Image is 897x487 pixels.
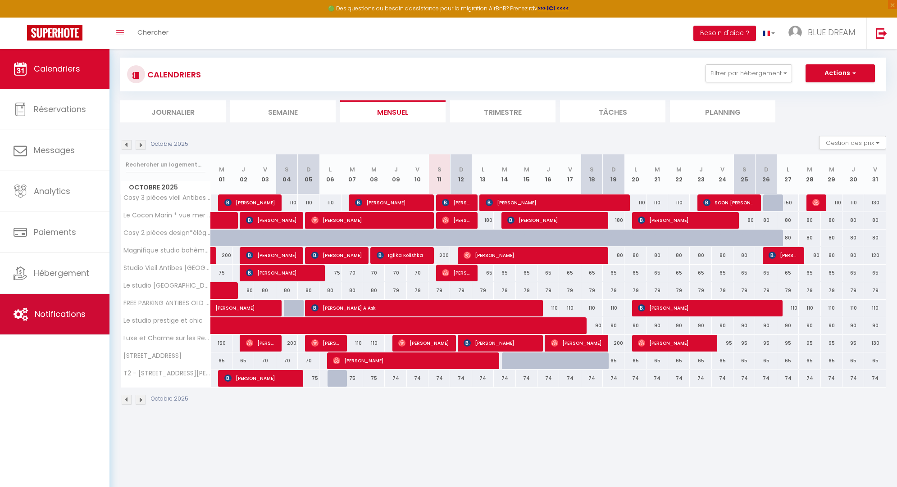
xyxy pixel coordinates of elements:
[340,100,446,122] li: Mensuel
[777,230,799,246] div: 80
[864,194,886,211] div: 130
[559,154,581,194] th: 17
[298,370,319,387] div: 75
[559,265,581,281] div: 65
[311,334,340,352] span: [PERSON_NAME]
[254,282,276,299] div: 80
[537,154,559,194] th: 16
[311,247,362,264] span: [PERSON_NAME]
[864,335,886,352] div: 130
[34,185,70,197] span: Analytics
[35,308,86,320] span: Notifications
[733,335,755,352] div: 95
[472,370,494,387] div: 74
[807,165,812,174] abbr: M
[647,282,668,299] div: 79
[668,282,690,299] div: 79
[712,247,733,264] div: 80
[647,265,668,281] div: 65
[755,265,777,281] div: 65
[122,300,212,307] span: FREE PARKING ANTIBES OLD TOWN
[122,265,212,271] span: Studio Vieil Antibes [GEOGRAPHIC_DATA]
[333,352,492,369] span: [PERSON_NAME]
[647,194,668,211] div: 110
[137,27,168,37] span: Chercher
[733,154,755,194] th: 25
[363,282,385,299] div: 80
[690,282,711,299] div: 79
[537,5,569,12] a: >>> ICI <<<<
[603,352,624,369] div: 65
[442,194,471,211] span: [PERSON_NAME]
[603,370,624,387] div: 74
[560,100,665,122] li: Tâches
[311,212,427,229] span: [PERSON_NAME]
[712,282,733,299] div: 79
[464,334,536,352] span: [PERSON_NAME]
[524,165,529,174] abbr: M
[799,230,820,246] div: 80
[151,140,188,149] p: Octobre 2025
[668,370,690,387] div: 74
[603,317,624,334] div: 90
[241,165,245,174] abbr: J
[799,154,820,194] th: 28
[263,165,267,174] abbr: V
[842,194,864,211] div: 110
[668,194,690,211] div: 110
[122,370,212,377] span: T2 - [STREET_ADDRESS][PERSON_NAME]
[394,165,398,174] abbr: J
[122,247,212,254] span: Magnifique studio bohème neuf coeur de ville
[450,100,556,122] li: Trimestre
[638,299,775,316] span: [PERSON_NAME]
[821,300,842,316] div: 110
[788,26,802,39] img: ...
[546,165,550,174] abbr: J
[603,265,624,281] div: 65
[341,370,363,387] div: 75
[27,25,82,41] img: Super Booking
[864,247,886,264] div: 120
[755,335,777,352] div: 95
[285,165,289,174] abbr: S
[211,154,232,194] th: 01
[407,154,428,194] th: 10
[733,265,755,281] div: 65
[842,265,864,281] div: 65
[655,165,660,174] abbr: M
[668,352,690,369] div: 65
[276,335,298,352] div: 200
[812,194,820,211] span: [PERSON_NAME]
[442,264,471,281] span: [PERSON_NAME]
[298,154,319,194] th: 05
[699,165,703,174] abbr: J
[799,212,820,229] div: 80
[755,212,777,229] div: 80
[799,352,820,369] div: 65
[624,247,646,264] div: 80
[298,352,319,369] div: 70
[211,247,232,264] div: 200
[603,282,624,299] div: 79
[842,335,864,352] div: 95
[842,282,864,299] div: 79
[516,154,537,194] th: 15
[246,334,275,352] span: [PERSON_NAME]
[777,212,799,229] div: 80
[777,154,799,194] th: 27
[121,181,210,194] span: Octobre 2025
[712,265,733,281] div: 65
[507,212,601,229] span: [PERSON_NAME]
[341,335,363,352] div: 110
[459,165,464,174] abbr: D
[712,154,733,194] th: 24
[690,352,711,369] div: 65
[428,247,450,264] div: 200
[808,27,855,38] span: BLUE DREAM
[690,317,711,334] div: 90
[516,265,537,281] div: 65
[472,212,494,229] div: 180
[668,247,690,264] div: 80
[581,317,603,334] div: 90
[246,212,296,229] span: [PERSON_NAME]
